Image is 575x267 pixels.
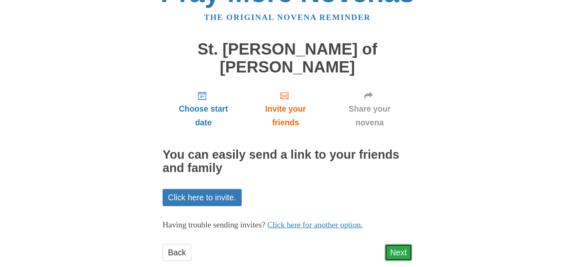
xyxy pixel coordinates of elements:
[335,102,404,130] span: Share your novena
[163,220,265,229] span: Having trouble sending invites?
[163,40,412,76] h1: St. [PERSON_NAME] of [PERSON_NAME]
[327,84,412,134] a: Share your novena
[163,244,191,261] a: Back
[253,102,319,130] span: Invite your friends
[268,220,363,229] a: Click here for another option.
[163,84,244,134] a: Choose start date
[244,84,327,134] a: Invite your friends
[204,13,371,22] a: The original novena reminder
[163,148,412,175] h2: You can easily send a link to your friends and family
[163,189,242,206] a: Click here to invite.
[385,244,412,261] a: Next
[171,102,236,130] span: Choose start date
